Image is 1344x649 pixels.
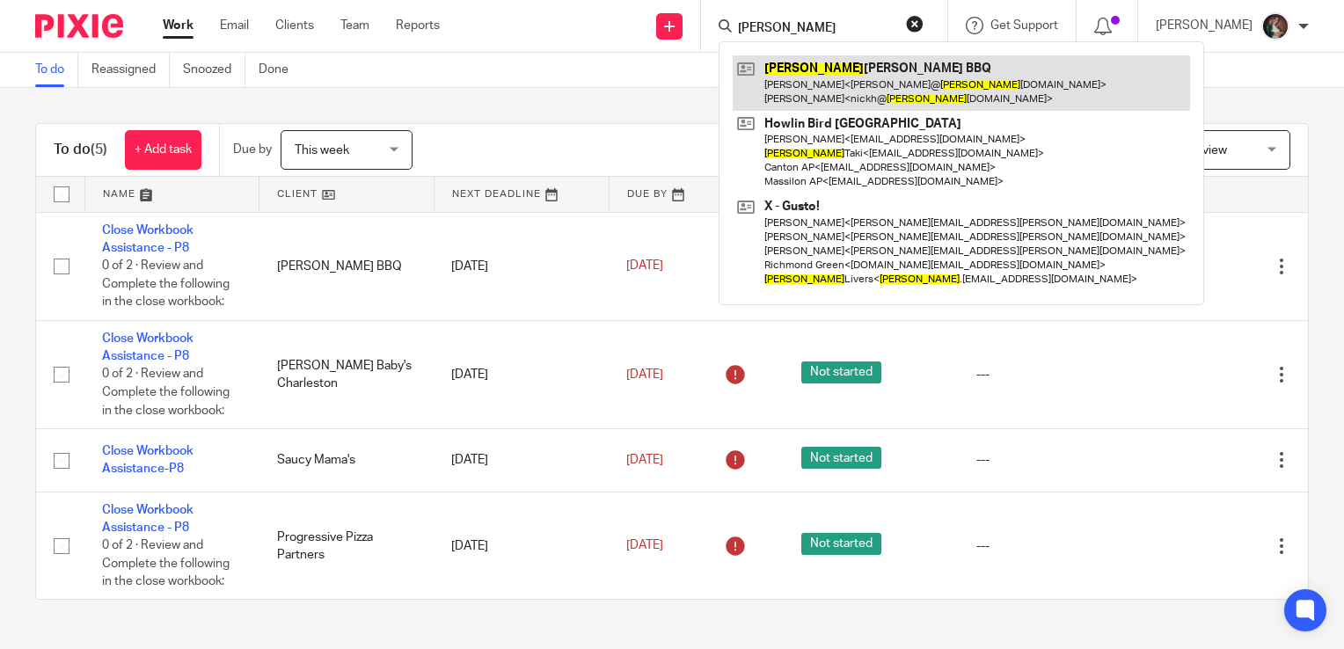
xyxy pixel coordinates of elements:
[259,212,435,320] td: [PERSON_NAME] BBQ
[434,212,609,320] td: [DATE]
[102,445,194,475] a: Close Workbook Assistance-P8
[54,141,107,159] h1: To do
[233,141,272,158] p: Due by
[976,366,1116,383] div: ---
[396,17,440,34] a: Reports
[35,14,123,38] img: Pixie
[259,53,302,87] a: Done
[125,130,201,170] a: + Add task
[259,429,435,492] td: Saucy Mama's
[220,17,249,34] a: Email
[626,368,663,381] span: [DATE]
[434,492,609,600] td: [DATE]
[801,533,881,555] span: Not started
[736,21,895,37] input: Search
[102,224,194,254] a: Close Workbook Assistance - P8
[340,17,369,34] a: Team
[801,447,881,469] span: Not started
[990,19,1058,32] span: Get Support
[626,259,663,272] span: [DATE]
[1261,12,1289,40] img: Profile%20picture%20JUS.JPG
[102,504,194,534] a: Close Workbook Assistance - P8
[183,53,245,87] a: Snoozed
[976,451,1116,469] div: ---
[102,368,230,417] span: 0 of 2 · Review and Complete the following in the close workbook:
[906,15,924,33] button: Clear
[801,361,881,383] span: Not started
[35,53,78,87] a: To do
[102,540,230,588] span: 0 of 2 · Review and Complete the following in the close workbook:
[102,259,230,308] span: 0 of 2 · Review and Complete the following in the close workbook:
[626,454,663,466] span: [DATE]
[1156,17,1253,34] p: [PERSON_NAME]
[102,332,194,362] a: Close Workbook Assistance - P8
[91,53,170,87] a: Reassigned
[275,17,314,34] a: Clients
[976,537,1116,555] div: ---
[259,320,435,428] td: [PERSON_NAME] Baby's Charleston
[434,429,609,492] td: [DATE]
[259,492,435,600] td: Progressive Pizza Partners
[91,142,107,157] span: (5)
[163,17,194,34] a: Work
[626,540,663,552] span: [DATE]
[434,320,609,428] td: [DATE]
[295,144,349,157] span: This week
